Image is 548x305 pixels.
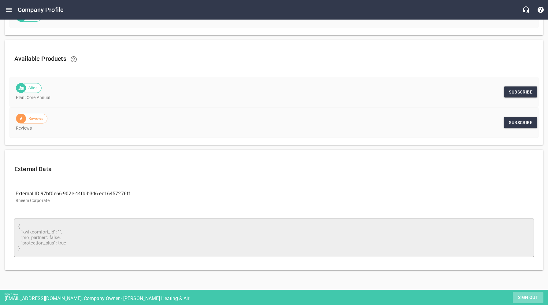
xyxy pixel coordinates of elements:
[533,2,548,17] button: Support Portal
[14,52,534,67] h6: Available Products
[5,296,548,301] div: [EMAIL_ADDRESS][DOMAIN_NAME], Company Owner - [PERSON_NAME] Heating & Air
[25,85,41,91] span: Sites
[16,197,532,204] p: Rheem Corporate
[515,294,541,301] span: Sign out
[18,5,64,15] h6: Company Profile
[513,292,543,303] button: Sign out
[66,52,81,67] a: Learn how to upgrade and downgrade your Products
[504,86,537,98] a: Subscribe
[5,293,548,296] div: Signed in as
[14,164,534,174] h6: External Data
[509,88,532,96] span: Subscribe
[2,2,16,17] button: Open drawer
[25,116,47,122] span: Reviews
[16,114,47,123] div: Reviews
[18,224,530,251] textarea: { "kwikcomfort_id": "", "pro_partner": false, "protection_plus": true }
[519,2,533,17] button: Live Chat
[16,94,527,101] p: Plan: Core Annual
[16,125,527,131] p: Reviews
[16,190,274,197] div: External ID: 97bf0e66-902e-44fb-b3d6-ec16457276ff
[509,119,532,127] span: Subscribe
[16,83,42,93] div: Sites
[504,117,537,128] a: Subscribe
